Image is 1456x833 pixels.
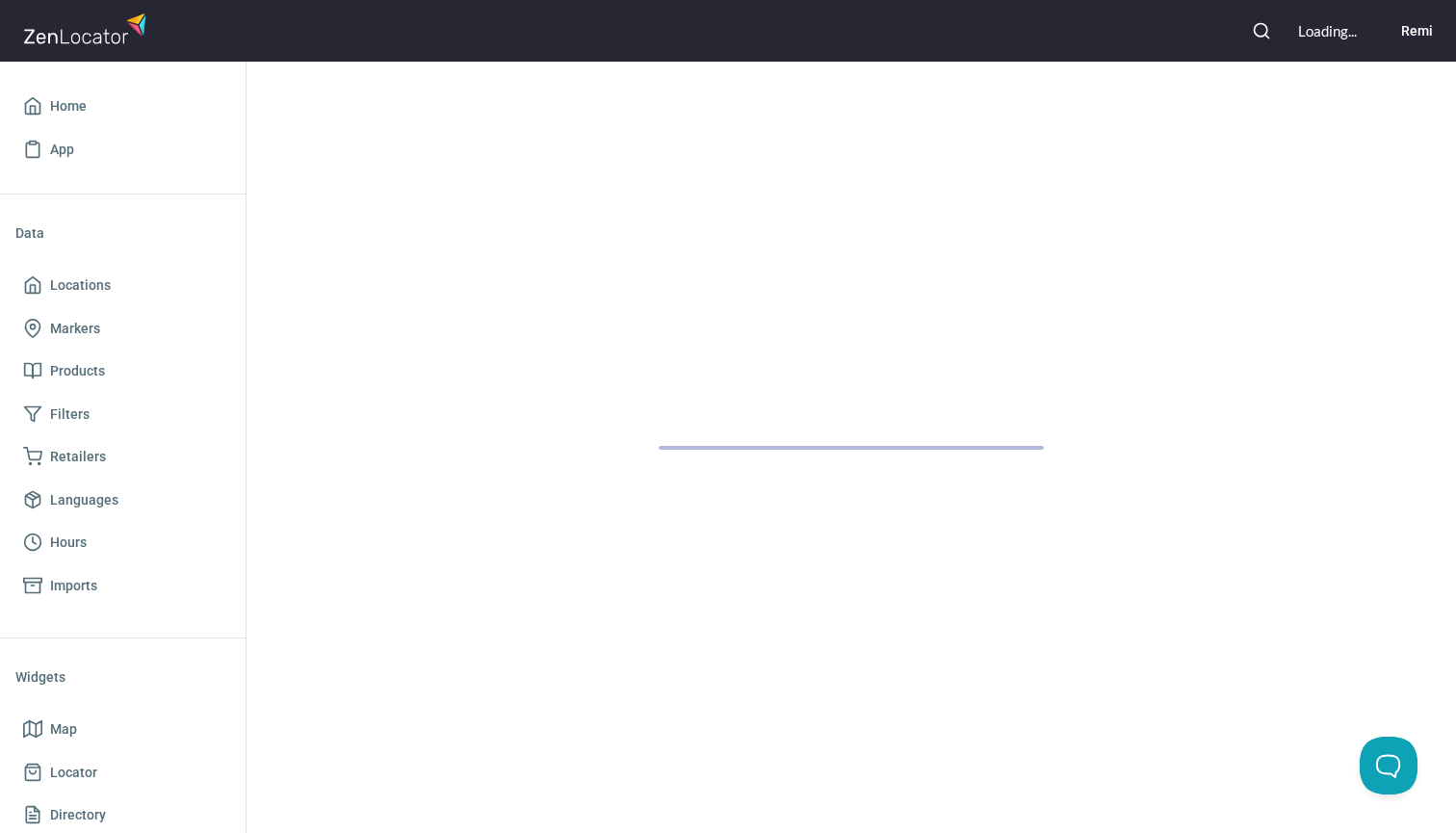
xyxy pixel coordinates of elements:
a: Filters [15,393,230,436]
span: Home [50,94,87,118]
a: Products [15,350,230,393]
span: Locator [50,761,97,785]
a: Languages [15,479,230,522]
button: Search [1240,10,1283,52]
a: Retailers [15,435,230,479]
span: Retailers [50,445,106,469]
button: Remi [1372,10,1433,52]
span: Directory [50,803,106,827]
a: Markers [15,307,230,351]
span: Imports [50,574,97,598]
li: Widgets [15,654,230,700]
span: App [50,138,74,162]
span: Languages [50,488,118,512]
a: Imports [15,564,230,608]
a: Locations [15,264,230,307]
span: Map [50,717,77,742]
h6: Remi [1401,20,1433,41]
img: zenlocator [23,8,152,49]
span: Products [50,359,105,383]
a: App [15,128,230,171]
iframe: Toggle Customer Support [1360,737,1417,794]
li: Data [15,210,230,256]
a: Locator [15,751,230,794]
span: Filters [50,403,90,427]
a: Home [15,85,230,128]
a: Map [15,708,230,751]
span: Markers [50,317,100,341]
a: Hours [15,521,230,564]
span: Hours [50,531,87,555]
div: Loading... [1298,21,1357,41]
span: Locations [50,273,111,298]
